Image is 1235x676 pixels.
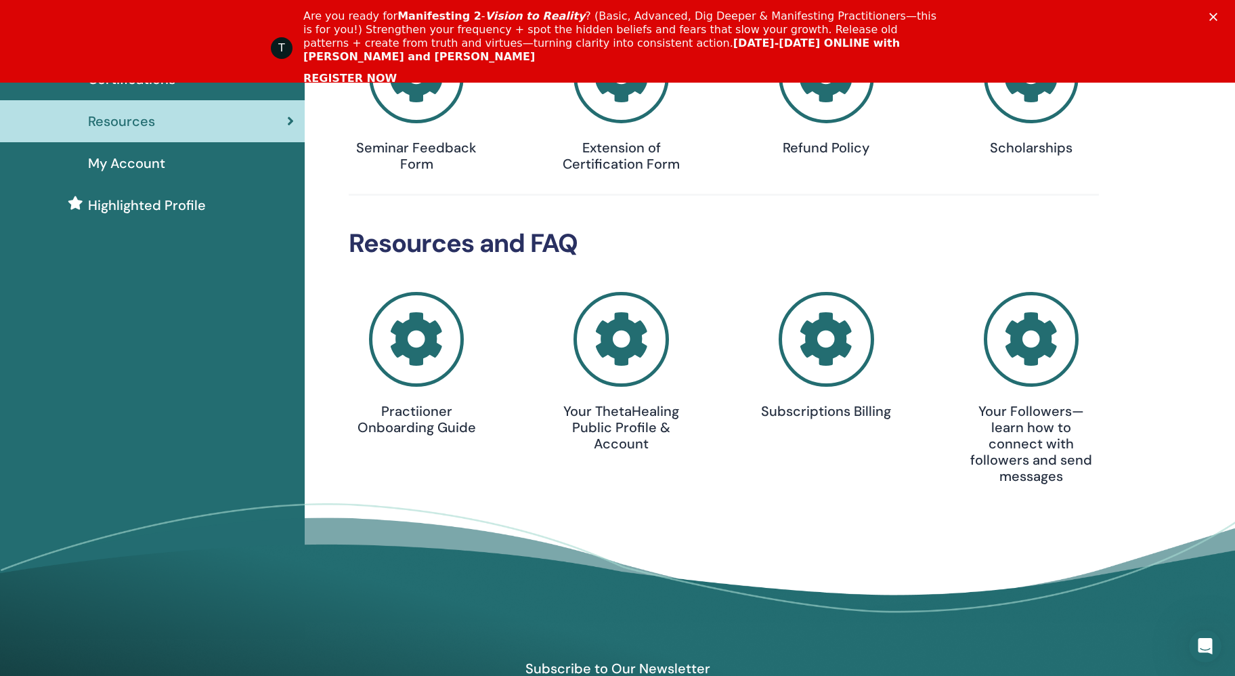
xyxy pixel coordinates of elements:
i: Vision to Reality [485,9,586,22]
h4: Subscriptions Billing [758,403,894,419]
a: Refund Policy [758,28,894,156]
span: My Account [88,153,165,173]
a: Extension of Certification Form [554,28,689,172]
div: Profile image for ThetaHealing [271,37,292,59]
h4: Scholarships [963,140,1099,156]
h4: Extension of Certification Form [554,140,689,172]
h4: Practiioner Onboarding Guide [349,403,484,436]
h4: Your Followers—learn how to connect with followers and send messages [963,403,1099,484]
a: REGISTER NOW [303,72,397,87]
h4: Your ThetaHealing Public Profile & Account [554,403,689,452]
h4: Refund Policy [758,140,894,156]
iframe: Intercom live chat [1189,630,1221,662]
a: Seminar Feedback Form [349,28,484,172]
a: Your Followers—learn how to connect with followers and send messages [963,292,1099,485]
span: Resources [88,111,155,131]
a: Practiioner Onboarding Guide [349,292,484,436]
a: Scholarships [963,28,1099,156]
h2: Resources and FAQ [349,228,1099,259]
a: Your ThetaHealing Public Profile & Account [554,292,689,452]
span: Highlighted Profile [88,195,206,215]
a: Subscriptions Billing [758,292,894,420]
b: [DATE]-[DATE] ONLINE with [PERSON_NAME] and [PERSON_NAME] [303,37,900,63]
div: Close [1209,12,1223,20]
div: Are you ready for - ? (Basic, Advanced, Dig Deeper & Manifesting Practitioners—this is for you!) ... [303,9,942,64]
b: Manifesting 2 [397,9,481,22]
h4: Seminar Feedback Form [349,140,484,172]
